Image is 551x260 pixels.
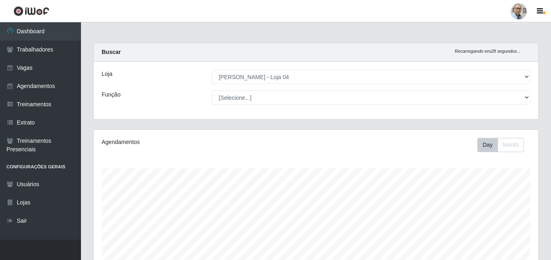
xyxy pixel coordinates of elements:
[102,49,121,55] strong: Buscar
[477,138,498,152] button: Day
[477,138,524,152] div: First group
[102,70,112,78] label: Loja
[477,138,530,152] div: Toolbar with button groups
[13,6,49,16] img: CoreUI Logo
[498,138,524,152] button: Month
[102,90,121,99] label: Função
[102,138,273,146] div: Agendamentos
[455,49,521,54] i: Recarregando em 28 segundos...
